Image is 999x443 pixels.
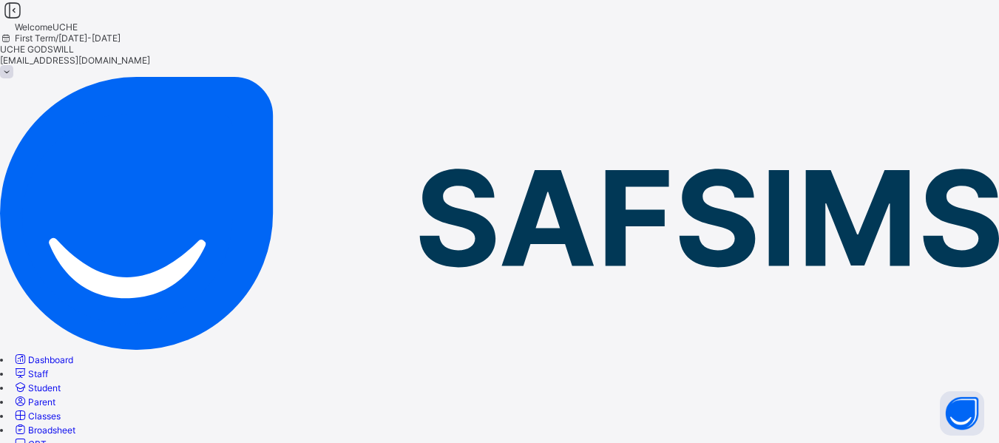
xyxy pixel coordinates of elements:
button: Open asap [940,391,984,436]
a: Classes [13,410,61,422]
a: Dashboard [13,354,73,365]
span: Dashboard [28,354,73,365]
a: Broadsheet [13,425,75,436]
span: Classes [28,410,61,422]
span: Broadsheet [28,425,75,436]
span: Student [28,382,61,393]
span: Welcome UCHE [15,21,78,33]
a: Staff [13,368,48,379]
a: Parent [13,396,55,408]
a: Student [13,382,61,393]
span: Parent [28,396,55,408]
span: Staff [28,368,48,379]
